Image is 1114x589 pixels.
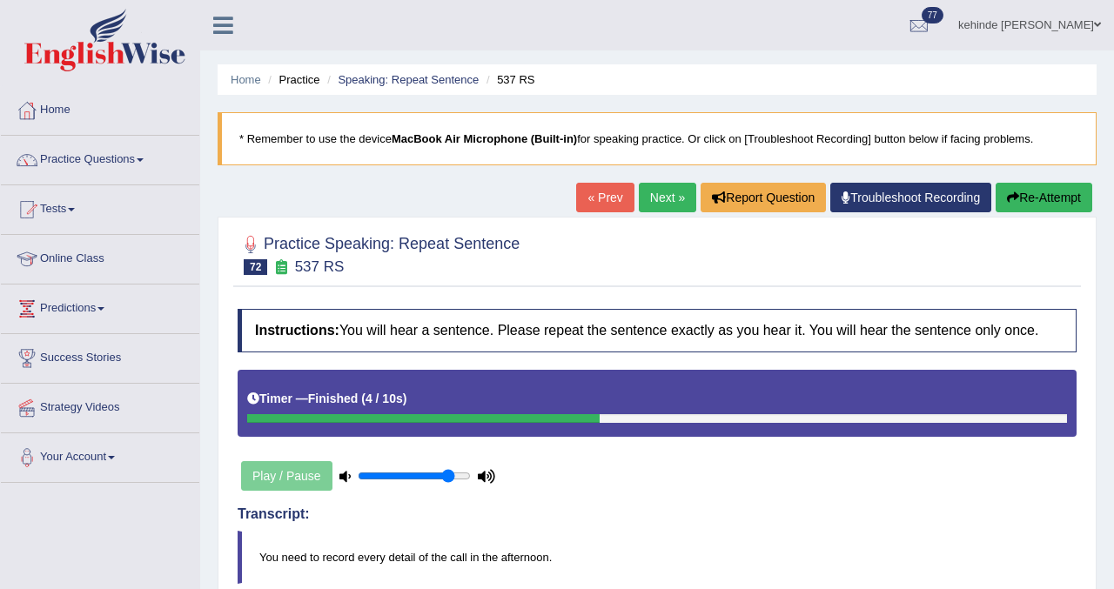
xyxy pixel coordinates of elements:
[218,112,1097,165] blockquote: * Remember to use the device for speaking practice. Or click on [Troubleshoot Recording] button b...
[231,73,261,86] a: Home
[576,183,634,212] a: « Prev
[1,384,199,427] a: Strategy Videos
[272,259,290,276] small: Exam occurring question
[238,309,1077,352] h4: You will hear a sentence. Please repeat the sentence exactly as you hear it. You will hear the se...
[1,235,199,278] a: Online Class
[264,71,319,88] li: Practice
[247,392,406,405] h5: Timer —
[238,506,1077,522] h4: Transcript:
[482,71,535,88] li: 537 RS
[830,183,991,212] a: Troubleshoot Recording
[366,392,403,405] b: 4 / 10s
[1,136,199,179] a: Practice Questions
[403,392,407,405] b: )
[295,258,345,275] small: 537 RS
[639,183,696,212] a: Next »
[701,183,826,212] button: Report Question
[922,7,943,23] span: 77
[238,531,1077,584] blockquote: You need to record every detail of the call in the afternoon.
[308,392,359,405] b: Finished
[1,185,199,229] a: Tests
[238,231,520,275] h2: Practice Speaking: Repeat Sentence
[244,259,267,275] span: 72
[361,392,366,405] b: (
[1,334,199,378] a: Success Stories
[255,323,339,338] b: Instructions:
[1,284,199,328] a: Predictions
[1,433,199,477] a: Your Account
[338,73,479,86] a: Speaking: Repeat Sentence
[1,86,199,130] a: Home
[392,132,577,145] b: MacBook Air Microphone (Built-in)
[996,183,1092,212] button: Re-Attempt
